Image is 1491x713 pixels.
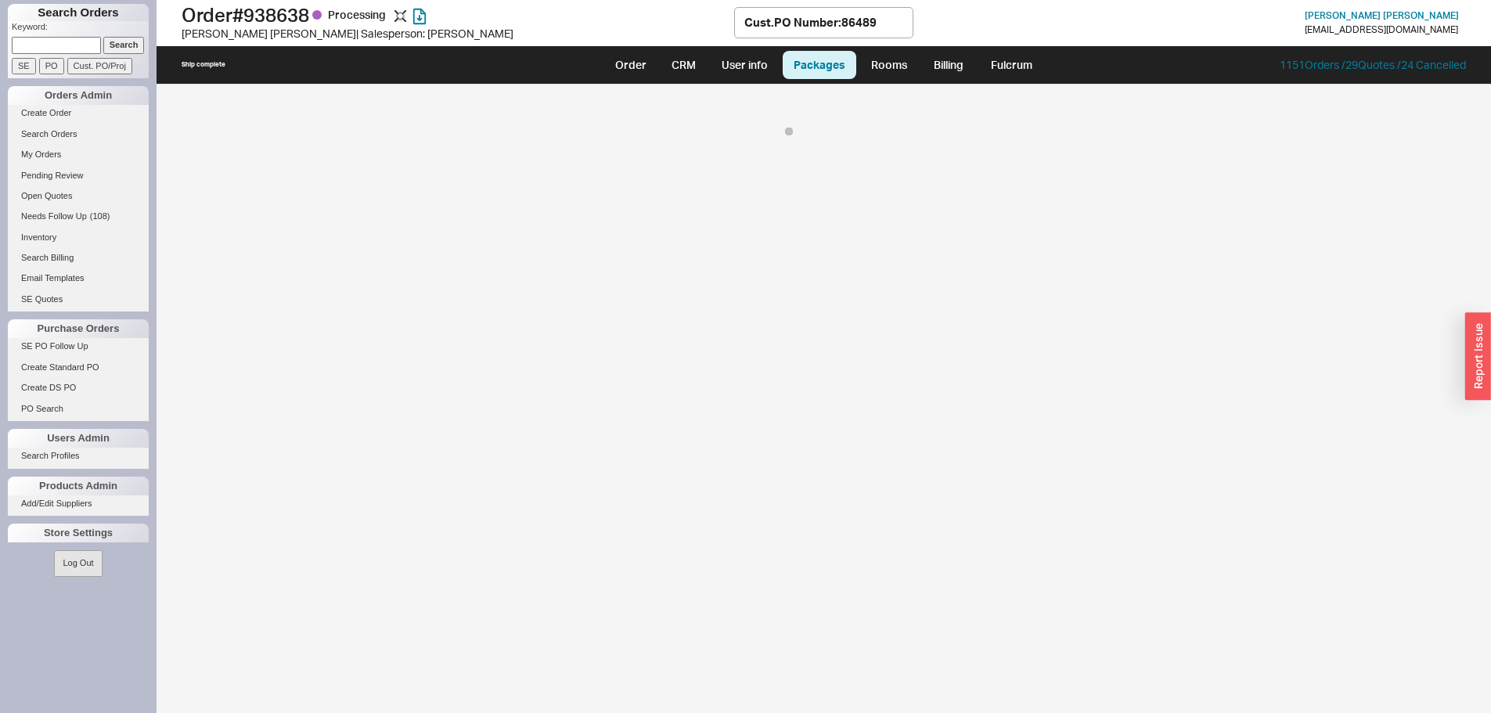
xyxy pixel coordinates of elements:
[8,229,149,246] a: Inventory
[979,51,1043,79] a: Fulcrum
[8,338,149,355] a: SE PO Follow Up
[8,270,149,286] a: Email Templates
[8,167,149,184] a: Pending Review
[182,60,225,69] div: Ship complete
[8,319,149,338] div: Purchase Orders
[12,21,149,37] p: Keyword:
[859,51,918,79] a: Rooms
[1280,58,1466,71] a: 1151Orders /29Quotes /24 Cancelled
[8,448,149,464] a: Search Profiles
[8,208,149,225] a: Needs Follow Up(108)
[54,550,102,576] button: Log Out
[39,58,64,74] input: PO
[1305,10,1459,21] a: [PERSON_NAME] [PERSON_NAME]
[182,26,734,41] div: [PERSON_NAME] [PERSON_NAME] | Salesperson: [PERSON_NAME]
[21,171,84,180] span: Pending Review
[8,126,149,142] a: Search Orders
[710,51,780,79] a: User info
[90,211,110,221] span: ( 108 )
[1305,24,1458,35] div: [EMAIL_ADDRESS][DOMAIN_NAME]
[103,37,145,53] input: Search
[604,51,657,79] a: Order
[67,58,132,74] input: Cust. PO/Proj
[8,429,149,448] div: Users Admin
[8,401,149,417] a: PO Search
[783,51,856,79] a: Packages
[8,495,149,512] a: Add/Edit Suppliers
[8,146,149,163] a: My Orders
[8,105,149,121] a: Create Order
[8,86,149,105] div: Orders Admin
[8,188,149,204] a: Open Quotes
[182,4,734,26] h1: Order # 938638
[744,14,877,31] div: Cust. PO Number : 86489
[12,58,36,74] input: SE
[8,380,149,396] a: Create DS PO
[328,8,388,21] span: Processing
[21,211,87,221] span: Needs Follow Up
[8,477,149,495] div: Products Admin
[8,250,149,266] a: Search Billing
[661,51,707,79] a: CRM
[8,524,149,542] div: Store Settings
[1305,9,1459,21] span: [PERSON_NAME] [PERSON_NAME]
[8,359,149,376] a: Create Standard PO
[8,291,149,308] a: SE Quotes
[8,4,149,21] h1: Search Orders
[921,51,976,79] a: Billing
